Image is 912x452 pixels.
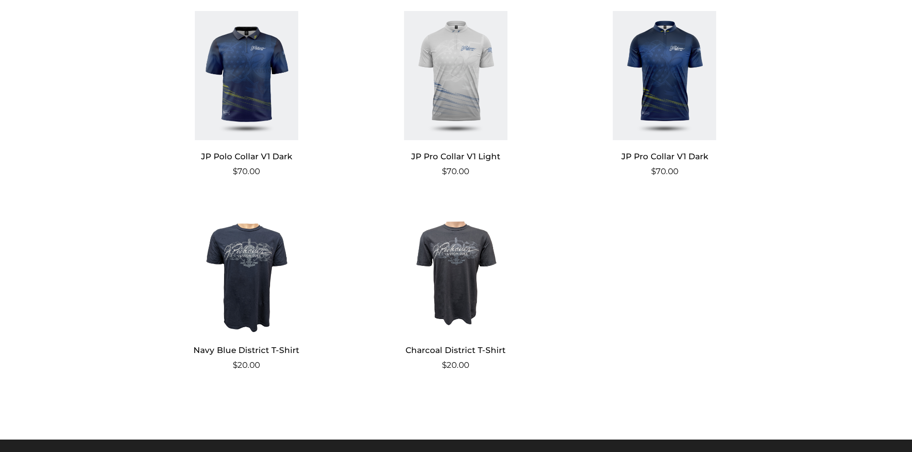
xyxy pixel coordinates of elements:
a: JP Pro Collar V1 Light $70.00 [362,11,549,178]
span: $ [233,166,237,176]
img: Navy Blue District T-Shirt [154,205,340,334]
span: $ [442,166,447,176]
img: JP Polo Collar V1 Dark [154,11,340,140]
span: $ [651,166,656,176]
h2: Navy Blue District T-Shirt [154,342,340,359]
h2: JP Polo Collar V1 Dark [154,148,340,165]
a: Navy Blue District T-Shirt $20.00 [154,205,340,372]
a: JP Polo Collar V1 Dark $70.00 [154,11,340,178]
span: $ [233,360,237,370]
a: Charcoal District T-Shirt $20.00 [362,205,549,372]
h2: Charcoal District T-Shirt [362,342,549,359]
bdi: 70.00 [442,166,469,176]
h2: JP Pro Collar V1 Light [362,148,549,165]
img: JP Pro Collar V1 Light [362,11,549,140]
bdi: 20.00 [233,360,260,370]
bdi: 70.00 [651,166,678,176]
bdi: 70.00 [233,166,260,176]
h2: JP Pro Collar V1 Dark [572,148,758,165]
img: JP Pro Collar V1 Dark [572,11,758,140]
img: Charcoal District T-Shirt [362,205,549,334]
bdi: 20.00 [442,360,469,370]
span: $ [442,360,447,370]
a: JP Pro Collar V1 Dark $70.00 [572,11,758,178]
